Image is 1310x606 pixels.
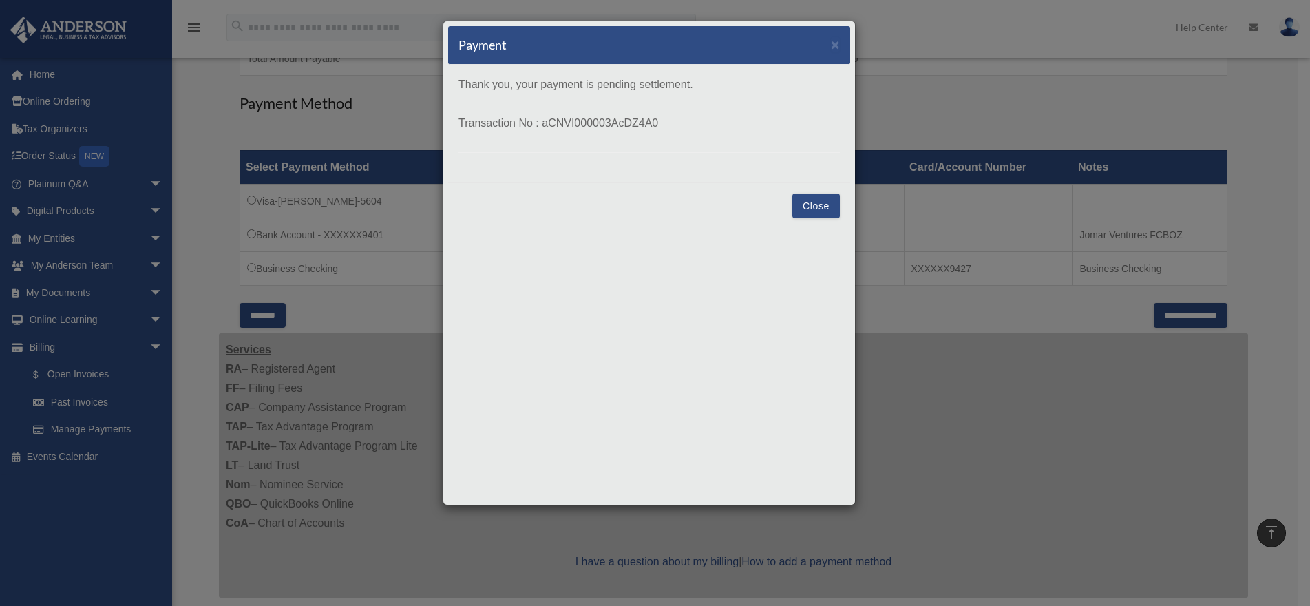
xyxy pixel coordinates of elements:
[831,36,840,52] span: ×
[458,114,840,133] p: Transaction No : aCNVI000003AcDZ4A0
[458,75,840,94] p: Thank you, your payment is pending settlement.
[792,194,840,218] button: Close
[831,37,840,52] button: Close
[458,36,507,54] h5: Payment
